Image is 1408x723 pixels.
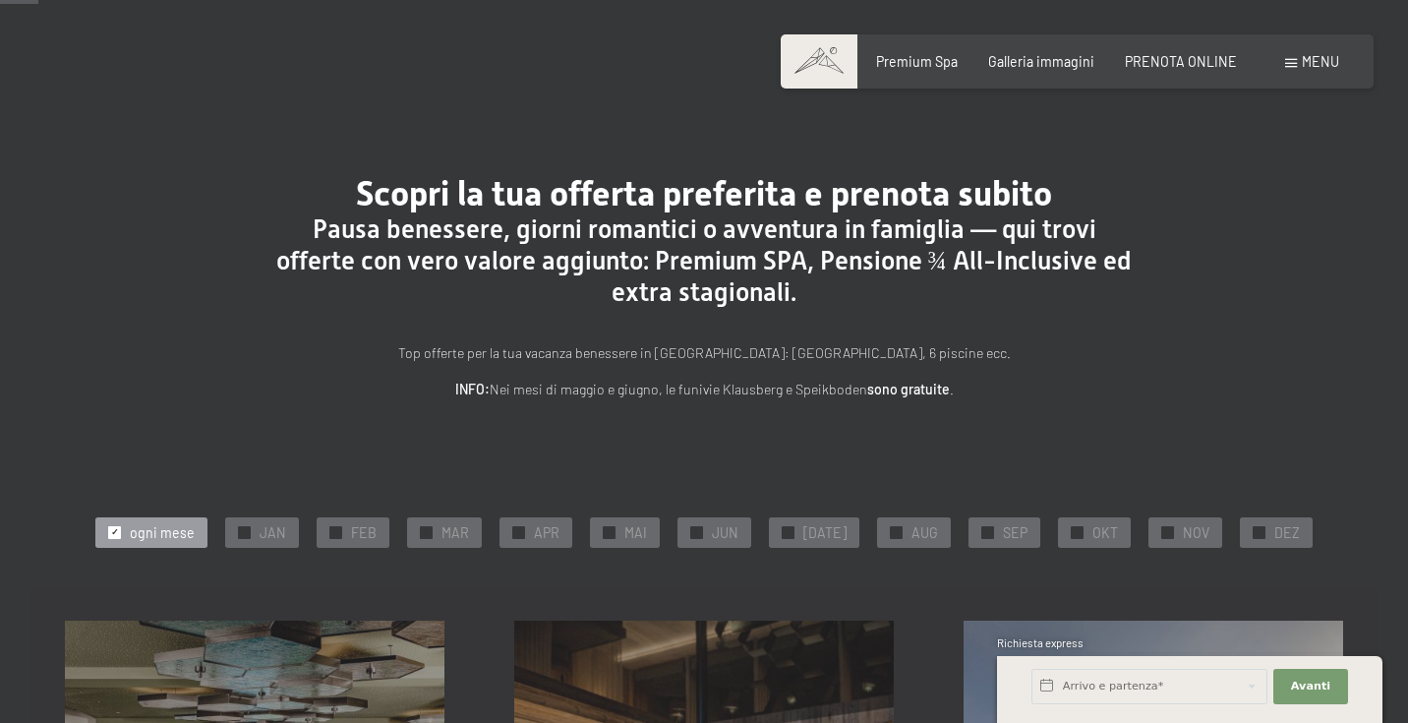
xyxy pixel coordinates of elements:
[515,526,523,538] span: ✓
[1092,523,1118,543] span: OKT
[276,214,1133,306] span: Pausa benessere, giorni romantici o avventura in famiglia — qui trovi offerte con vero valore agg...
[983,526,991,538] span: ✓
[1274,523,1300,543] span: DEZ
[241,526,249,538] span: ✓
[803,523,847,543] span: [DATE]
[455,381,490,397] strong: INFO:
[534,523,559,543] span: APR
[911,523,938,543] span: AUG
[1163,526,1171,538] span: ✓
[893,526,901,538] span: ✓
[712,523,738,543] span: JUN
[1273,669,1348,704] button: Avanti
[111,526,119,538] span: ✓
[1291,679,1330,694] span: Avanti
[271,379,1137,401] p: Nei mesi di maggio e giugno, le funivie Klausberg e Speikboden .
[351,523,377,543] span: FEB
[332,526,340,538] span: ✓
[260,523,286,543] span: JAN
[356,173,1052,213] span: Scopri la tua offerta preferita e prenota subito
[1302,53,1339,70] span: Menu
[624,523,647,543] span: MAI
[693,526,701,538] span: ✓
[876,53,958,70] a: Premium Spa
[867,381,950,397] strong: sono gratuite
[271,342,1137,365] p: Top offerte per la tua vacanza benessere in [GEOGRAPHIC_DATA]: [GEOGRAPHIC_DATA], 6 piscine ecc.
[1183,523,1209,543] span: NOV
[1073,526,1081,538] span: ✓
[1255,526,1262,538] span: ✓
[997,636,1084,649] span: Richiesta express
[423,526,431,538] span: ✓
[1003,523,1027,543] span: SEP
[606,526,614,538] span: ✓
[988,53,1094,70] a: Galleria immagini
[441,523,469,543] span: MAR
[130,523,195,543] span: ogni mese
[1125,53,1237,70] a: PRENOTA ONLINE
[785,526,792,538] span: ✓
